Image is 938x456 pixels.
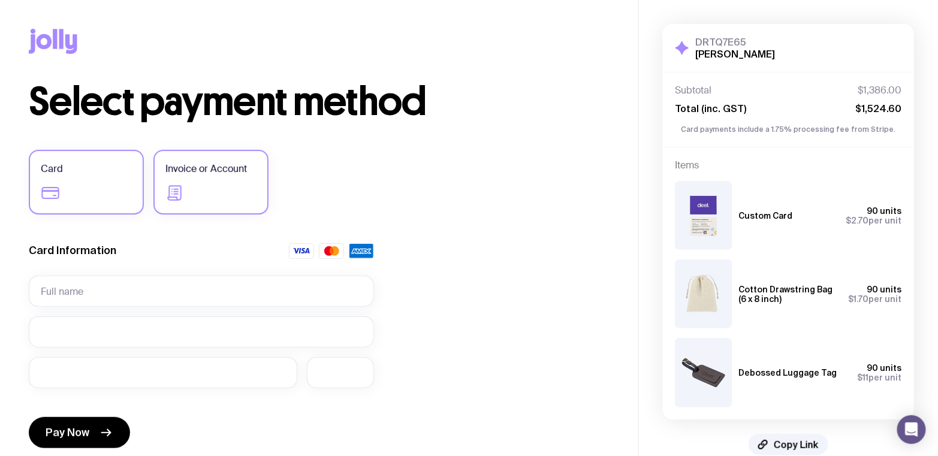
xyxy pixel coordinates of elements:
[858,373,869,382] span: $11
[846,216,869,225] span: $2.70
[41,326,362,337] iframe: Secure card number input frame
[858,373,902,382] span: per unit
[675,84,711,96] span: Subtotal
[867,363,902,373] span: 90 units
[41,367,285,378] iframe: Secure expiration date input frame
[29,243,116,258] label: Card Information
[695,48,775,60] h2: [PERSON_NAME]
[738,368,837,378] h3: Debossed Luggage Tag
[319,367,362,378] iframe: Secure CVC input frame
[867,206,902,216] span: 90 units
[846,216,902,225] span: per unit
[849,294,902,304] span: per unit
[738,211,792,221] h3: Custom Card
[849,294,869,304] span: $1.70
[29,417,130,448] button: Pay Now
[738,285,839,304] h3: Cotton Drawstring Bag (6 x 8 inch)
[867,285,902,294] span: 90 units
[749,434,828,455] button: Copy Link
[856,102,902,114] span: $1,524.60
[41,162,63,176] span: Card
[46,425,89,440] span: Pay Now
[675,124,902,135] p: Card payments include a 1.75% processing fee from Stripe.
[897,415,926,444] div: Open Intercom Messenger
[695,36,775,48] h3: DRTQ7E65
[675,159,902,171] h4: Items
[858,84,902,96] span: $1,386.00
[675,102,746,114] span: Total (inc. GST)
[165,162,247,176] span: Invoice or Account
[29,83,610,121] h1: Select payment method
[774,439,819,451] span: Copy Link
[29,276,374,307] input: Full name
